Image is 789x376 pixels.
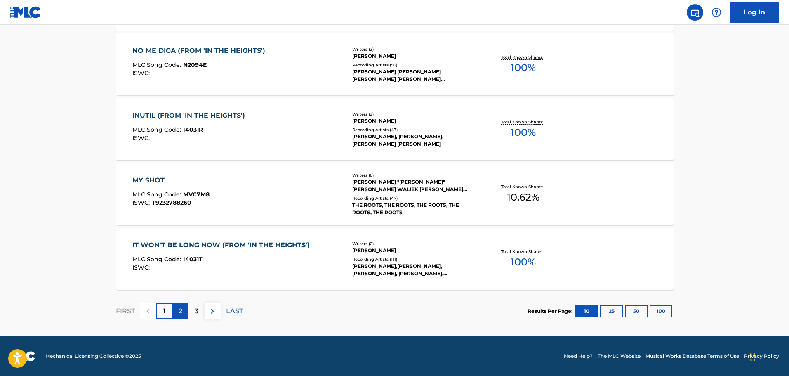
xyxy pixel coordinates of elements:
[352,62,477,68] div: Recording Artists ( 56 )
[352,178,477,193] div: [PERSON_NAME] "[PERSON_NAME]" [PERSON_NAME] WALIEK [PERSON_NAME] [PERSON_NAME] [PERSON_NAME] [PER...
[501,248,545,255] p: Total Known Shares:
[501,54,545,60] p: Total Known Shares:
[226,306,243,316] p: LAST
[132,134,152,142] span: ISWC :
[116,228,674,290] a: IT WON'T BE LONG NOW (FROM 'IN THE HEIGHTS')MLC Song Code:I4031TISWC:Writers (2)[PERSON_NAME]Reco...
[132,175,210,185] div: MY SHOT
[132,126,183,133] span: MLC Song Code :
[352,256,477,262] div: Recording Artists ( 111 )
[352,247,477,254] div: [PERSON_NAME]
[690,7,700,17] img: search
[132,264,152,271] span: ISWC :
[748,336,789,376] iframe: Chat Widget
[625,305,648,317] button: 50
[598,352,641,360] a: The MLC Website
[711,7,721,17] img: help
[132,199,152,206] span: ISWC :
[730,2,779,23] a: Log In
[132,255,183,263] span: MLC Song Code :
[650,305,672,317] button: 100
[352,111,477,117] div: Writers ( 2 )
[352,127,477,133] div: Recording Artists ( 43 )
[575,305,598,317] button: 10
[687,4,703,21] a: Public Search
[183,126,203,133] span: I4031R
[116,306,135,316] p: FIRST
[352,195,477,201] div: Recording Artists ( 47 )
[132,69,152,77] span: ISWC :
[528,307,575,315] p: Results Per Page:
[352,117,477,125] div: [PERSON_NAME]
[10,351,35,361] img: logo
[132,111,249,121] div: INUTIL (FROM 'IN THE HEIGHTS')
[600,305,623,317] button: 25
[116,163,674,225] a: MY SHOTMLC Song Code:MVC7M8ISWC:T9232788260Writers (8)[PERSON_NAME] "[PERSON_NAME]" [PERSON_NAME]...
[183,191,210,198] span: MVC7M8
[45,352,141,360] span: Mechanical Licensing Collective © 2025
[507,190,539,205] span: 10.62 %
[207,306,217,316] img: right
[195,306,198,316] p: 3
[645,352,739,360] a: Musical Works Database Terms of Use
[748,336,789,376] div: Widget de chat
[511,125,536,140] span: 100 %
[132,61,183,69] span: MLC Song Code :
[352,133,477,148] div: [PERSON_NAME], [PERSON_NAME], [PERSON_NAME] [PERSON_NAME]
[511,60,536,75] span: 100 %
[564,352,593,360] a: Need Help?
[511,255,536,270] span: 100 %
[352,262,477,277] div: [PERSON_NAME],[PERSON_NAME],[PERSON_NAME], [PERSON_NAME], [PERSON_NAME], [PERSON_NAME], [PERSON_N...
[352,241,477,247] div: Writers ( 2 )
[116,98,674,160] a: INUTIL (FROM 'IN THE HEIGHTS')MLC Song Code:I4031RISWC:Writers (2)[PERSON_NAME]Recording Artists ...
[352,172,477,178] div: Writers ( 8 )
[183,61,207,69] span: N2094E
[132,191,183,198] span: MLC Song Code :
[179,306,182,316] p: 2
[352,46,477,52] div: Writers ( 2 )
[750,345,755,369] div: Arrastrar
[352,68,477,83] div: [PERSON_NAME] [PERSON_NAME] [PERSON_NAME] [PERSON_NAME] [PERSON_NAME] [PERSON_NAME] [PERSON_NAME]...
[132,46,269,56] div: NO ME DIGA (FROM 'IN THE HEIGHTS')
[152,199,191,206] span: T9232788260
[352,52,477,60] div: [PERSON_NAME]
[116,33,674,95] a: NO ME DIGA (FROM 'IN THE HEIGHTS')MLC Song Code:N2094EISWC:Writers (2)[PERSON_NAME]Recording Arti...
[501,119,545,125] p: Total Known Shares:
[10,6,42,18] img: MLC Logo
[132,240,314,250] div: IT WON'T BE LONG NOW (FROM 'IN THE HEIGHTS')
[352,201,477,216] div: THE ROOTS, THE ROOTS, THE ROOTS, THE ROOTS, THE ROOTS
[163,306,165,316] p: 1
[744,352,779,360] a: Privacy Policy
[501,184,545,190] p: Total Known Shares:
[183,255,203,263] span: I4031T
[708,4,725,21] div: Help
